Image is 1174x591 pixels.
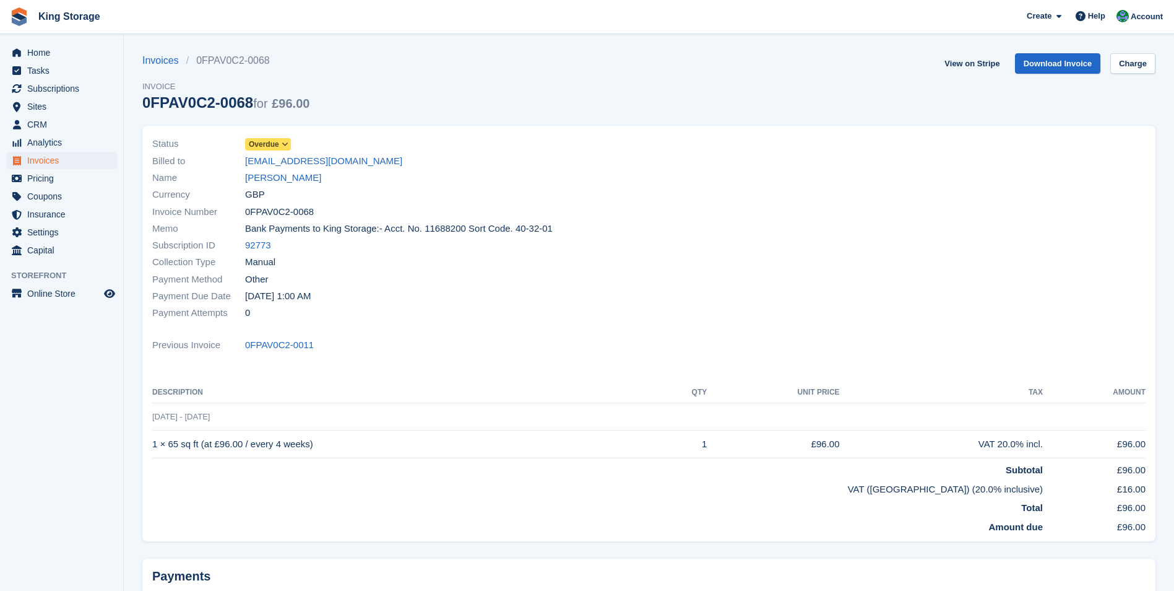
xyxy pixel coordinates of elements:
a: Charge [1110,53,1155,74]
a: menu [6,206,117,223]
a: menu [6,170,117,187]
a: 92773 [245,239,271,253]
img: John King [1116,10,1129,22]
td: 1 [659,431,707,458]
a: menu [6,242,117,259]
span: Coupons [27,188,101,205]
a: menu [6,134,117,151]
a: menu [6,152,117,169]
a: [EMAIL_ADDRESS][DOMAIN_NAME] [245,154,402,169]
a: Invoices [142,53,186,68]
span: Invoices [27,152,101,169]
a: Download Invoice [1015,53,1101,74]
div: VAT 20.0% incl. [840,437,1043,452]
strong: Subtotal [1006,465,1043,475]
span: Subscription ID [152,239,245,253]
span: 0FPAV0C2-0068 [245,205,314,219]
a: menu [6,188,117,205]
span: Memo [152,222,245,236]
a: menu [6,80,117,97]
span: Previous Invoice [152,338,245,352]
span: Help [1088,10,1105,22]
span: £96.00 [272,97,309,110]
span: Account [1131,11,1163,23]
span: Insurance [27,206,101,223]
span: Capital [27,242,101,259]
span: Manual [245,255,275,269]
span: Currency [152,188,245,202]
strong: Total [1021,502,1043,513]
td: £16.00 [1043,478,1146,497]
span: Payment Due Date [152,289,245,304]
span: Payment Attempts [152,306,245,320]
a: King Storage [33,6,105,27]
span: Billed to [152,154,245,169]
time: 2025-07-27 00:00:00 UTC [245,289,311,304]
a: menu [6,62,117,79]
a: 0FPAV0C2-0011 [245,338,314,352]
span: Name [152,171,245,185]
td: £96.00 [1043,458,1146,478]
a: menu [6,285,117,302]
span: Overdue [249,139,279,150]
span: Collection Type [152,255,245,269]
td: £96.00 [1043,515,1146,535]
span: Settings [27,224,101,241]
span: Payment Method [152,273,245,287]
a: menu [6,224,117,241]
a: View on Stripe [939,53,1004,74]
th: Unit Price [707,383,839,403]
span: Invoice Number [152,205,245,219]
td: 1 × 65 sq ft (at £96.00 / every 4 weeks) [152,431,659,458]
span: Subscriptions [27,80,101,97]
span: Pricing [27,170,101,187]
span: Other [245,273,269,287]
td: £96.00 [1043,431,1146,458]
span: for [253,97,267,110]
a: menu [6,44,117,61]
span: GBP [245,188,265,202]
td: £96.00 [1043,496,1146,515]
td: £96.00 [707,431,839,458]
span: Sites [27,98,101,115]
th: QTY [659,383,707,403]
h2: Payments [152,569,1146,584]
a: menu [6,98,117,115]
span: 0 [245,306,250,320]
th: Description [152,383,659,403]
a: menu [6,116,117,133]
span: Bank Payments to King Storage:- Acct. No. 11688200 Sort Code. 40-32-01 [245,222,553,236]
nav: breadcrumbs [142,53,309,68]
a: [PERSON_NAME] [245,171,321,185]
span: Invoice [142,81,309,93]
span: Storefront [11,269,123,282]
span: Analytics [27,134,101,151]
img: stora-icon-8386f47178a22dfd0bd8f6a31ec36ba5ce8667c1dd55bd0f319d3a0aa187defe.svg [10,7,28,26]
th: Tax [840,383,1043,403]
a: Preview store [102,286,117,301]
th: Amount [1043,383,1146,403]
span: Online Store [27,285,101,302]
span: Create [1027,10,1051,22]
span: Home [27,44,101,61]
span: CRM [27,116,101,133]
strong: Amount due [988,522,1043,532]
span: Status [152,137,245,151]
a: Overdue [245,137,291,151]
div: 0FPAV0C2-0068 [142,94,309,111]
span: [DATE] - [DATE] [152,412,210,421]
span: Tasks [27,62,101,79]
td: VAT ([GEOGRAPHIC_DATA]) (20.0% inclusive) [152,478,1043,497]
